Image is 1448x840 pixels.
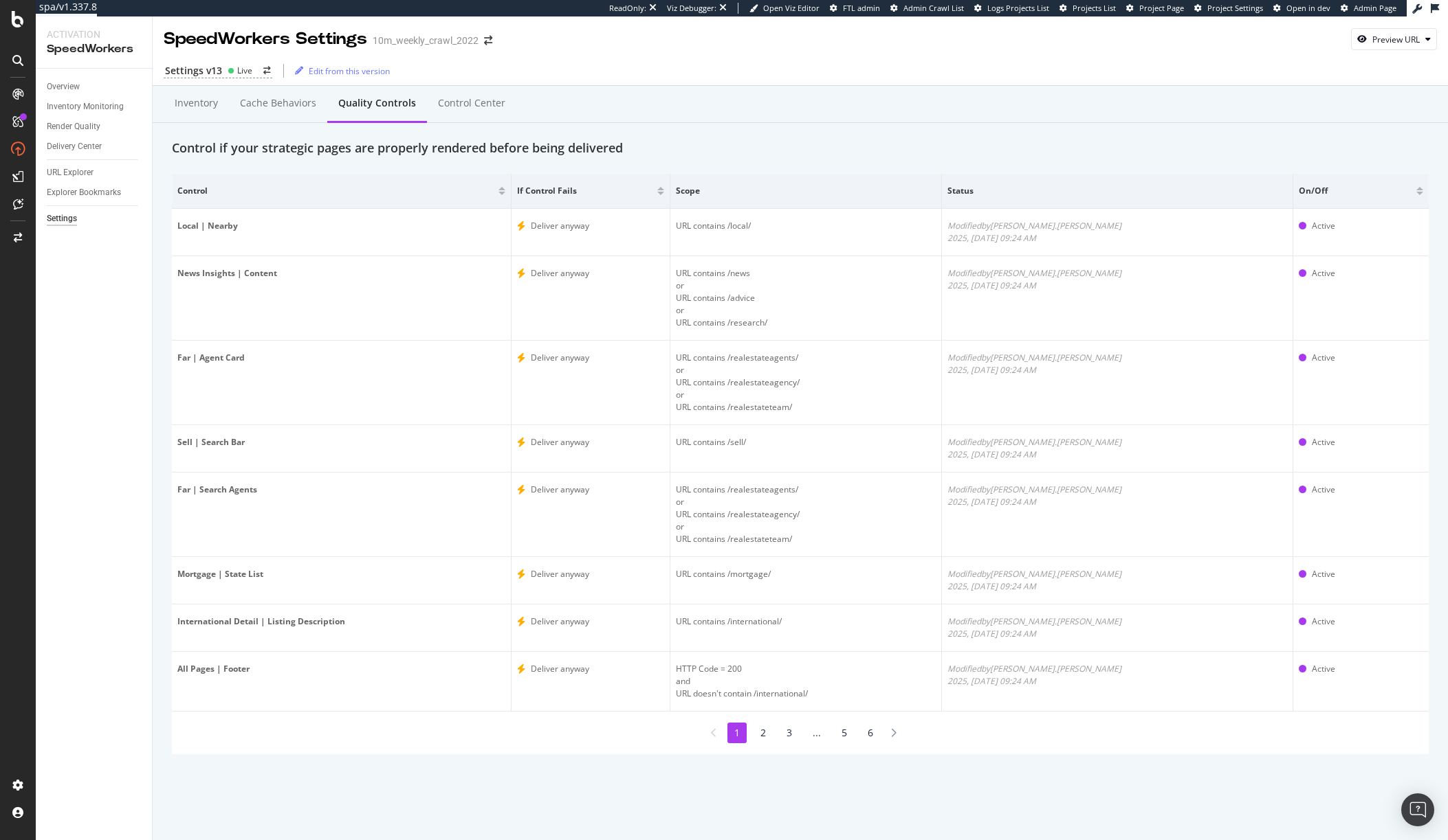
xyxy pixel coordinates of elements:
span: Scope [676,185,932,197]
a: Settings [47,212,142,226]
div: SpeedWorkers [47,41,141,57]
div: Activation [47,27,141,41]
span: FTL admin [843,3,880,13]
div: or [676,364,936,389]
div: URL contains /advice [676,292,936,304]
div: Deliver anyway [531,352,589,364]
div: Overview [47,80,80,94]
div: URL contains /news [676,267,936,280]
div: Active [1312,220,1335,232]
button: Edit from this version [289,60,390,82]
div: and [676,675,936,700]
div: SpeedWorkers Settings [164,27,367,51]
div: Local | Nearby [177,220,505,232]
a: Projects List [1060,3,1116,14]
div: Viz Debugger: [667,3,716,14]
div: Active [1312,436,1335,449]
div: URL contains /realestateagency/ [676,508,936,521]
span: Admin Page [1354,3,1396,13]
div: Control Center [438,96,505,110]
div: ReadOnly: [609,3,646,14]
div: Deliver anyway [531,436,589,449]
div: Active [1312,352,1335,364]
span: Project Settings [1207,3,1263,13]
div: Active [1312,568,1335,580]
div: URL contains /sell/ [676,436,936,449]
div: URL contains /local/ [676,220,936,232]
div: arrow-right-arrow-left [484,36,492,45]
div: Sell | Search Bar [177,436,505,449]
a: Inventory Monitoring [47,100,142,114]
a: Open Viz Editor [749,3,820,14]
a: Logs Projects List [974,3,1049,14]
div: URL contains /mortgage/ [676,568,936,580]
div: Deliver anyway [531,220,589,232]
div: URL contains /realestateagents/ [676,484,936,496]
a: URL Explorer [47,166,142,180]
div: Cache behaviors [240,96,316,110]
div: URL doesn't contain /international/ [676,688,936,700]
div: Mortgage | State List [177,568,505,580]
div: Modified by [PERSON_NAME].[PERSON_NAME] 2025, [DATE] 09:24 AM [947,352,1287,376]
div: URL contains /research/ [676,317,936,329]
li: ... [806,723,828,743]
div: Live [237,65,252,76]
div: HTTP Code = 200 [676,663,936,675]
div: Modified by [PERSON_NAME].[PERSON_NAME] 2025, [DATE] 09:24 AM [947,436,1287,461]
span: Open in dev [1286,3,1330,13]
span: Control [177,185,495,197]
a: Project Page [1126,3,1184,14]
div: or [676,389,936,413]
a: FTL admin [830,3,880,14]
li: 3 [780,723,799,743]
div: Edit from this version [309,65,390,77]
span: Projects List [1073,3,1116,13]
div: Active [1312,267,1335,280]
span: On/off [1299,185,1413,197]
div: or [676,521,936,545]
div: or [676,280,936,304]
a: Delivery Center [47,139,142,154]
div: Inventory [175,96,218,110]
div: 10m_weekly_crawl_2022 [373,34,479,47]
div: URL contains /realestateagents/ [676,352,936,364]
span: Status [947,185,1284,197]
li: 2 [754,723,773,743]
li: 5 [835,723,854,743]
div: Deliver anyway [531,568,589,580]
a: Explorer Bookmarks [47,185,142,200]
a: Render Quality [47,120,142,134]
div: All Pages | Footer [177,663,505,675]
span: Open Viz Editor [763,3,820,13]
div: Control if your strategic pages are properly rendered before being delivered [172,139,623,157]
div: URL contains /realestateteam/ [676,401,936,413]
div: Active [1312,615,1335,628]
div: News Insights | Content [177,267,505,280]
div: Deliver anyway [531,663,589,675]
a: Open in dev [1273,3,1330,14]
div: Open Intercom Messenger [1401,793,1434,826]
div: Delivery Center [47,139,102,154]
div: Quality Controls [338,96,416,110]
div: Settings [47,212,77,226]
div: Modified by [PERSON_NAME].[PERSON_NAME] 2025, [DATE] 09:24 AM [947,568,1287,593]
span: Logs Projects List [987,3,1049,13]
div: Modified by [PERSON_NAME].[PERSON_NAME] 2025, [DATE] 09:24 AM [947,663,1287,688]
div: Far | Agent Card [177,352,505,364]
div: International Detail | Listing Description [177,615,505,628]
div: Modified by [PERSON_NAME].[PERSON_NAME] 2025, [DATE] 09:24 AM [947,220,1287,245]
div: arrow-right-arrow-left [263,67,271,75]
div: Deliver anyway [531,615,589,628]
button: Preview URL [1351,28,1437,50]
div: Active [1312,484,1335,496]
div: Render Quality [47,120,100,134]
div: or [676,304,936,329]
span: Project Page [1139,3,1184,13]
div: Far | Search Agents [177,484,505,496]
div: Deliver anyway [531,267,589,280]
div: Modified by [PERSON_NAME].[PERSON_NAME] 2025, [DATE] 09:24 AM [947,267,1287,292]
a: Admin Crawl List [890,3,964,14]
div: Deliver anyway [531,484,589,496]
div: URL contains /international/ [676,615,936,628]
li: 6 [861,723,880,743]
